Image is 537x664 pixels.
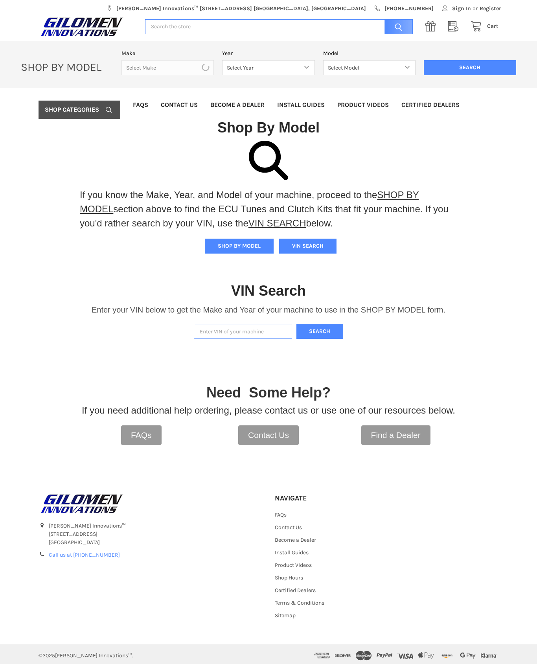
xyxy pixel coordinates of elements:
h5: Navigate [275,494,341,503]
span: Cart [487,23,498,29]
p: If you need additional help ordering, please contact us or use one of our resources below. [82,403,455,418]
a: Certified Dealers [275,587,316,594]
a: Contact Us [275,524,302,531]
a: SHOP BY MODEL [80,189,419,214]
h1: Shop By Model [39,119,498,136]
a: Contact Us [154,96,204,114]
a: GILOMEN INNOVATIONS [39,494,262,513]
address: [PERSON_NAME] Innovations™ [STREET_ADDRESS] [GEOGRAPHIC_DATA] [49,522,262,546]
a: VIN SEARCH [248,218,306,228]
a: Shop Hours [275,574,303,581]
a: Product Videos [275,562,312,568]
button: VIN SEARCH [279,239,337,254]
span: 2025 [42,652,55,659]
p: © [PERSON_NAME] Innovations™. [39,651,133,660]
label: Model [323,49,416,57]
a: Install Guides [275,549,309,556]
p: Enter your VIN below to get the Make and Year of your machine to use in the SHOP BY MODEL form. [92,304,445,316]
a: Certified Dealers [395,96,466,114]
a: Terms & Conditions [275,600,324,606]
a: FAQs [275,511,287,518]
span: [PERSON_NAME] Innovations™ [STREET_ADDRESS] [GEOGRAPHIC_DATA], [GEOGRAPHIC_DATA] [116,4,366,13]
a: Product Videos [331,96,395,114]
label: Year [222,49,314,57]
span: [PHONE_NUMBER] [384,4,434,13]
img: GILOMEN INNOVATIONS [39,494,125,513]
a: Cart [467,22,498,31]
input: Search [381,19,413,35]
input: Search the store [145,19,413,35]
a: GILOMEN INNOVATIONS [39,17,137,37]
a: FAQs [121,425,162,445]
img: GILOMEN INNOVATIONS [39,17,125,37]
input: Enter VIN of your machine [194,324,292,339]
span: Sign In [452,4,471,13]
input: Search [424,60,516,75]
a: Contact Us [238,425,299,445]
button: SHOP BY MODEL [205,239,274,254]
label: Make [121,49,214,57]
a: Become a Dealer [204,96,271,114]
p: If you know the Make, Year, and Model of your machine, proceed to the section above to find the E... [80,188,457,230]
a: Install Guides [271,96,331,114]
p: Need Some Help? [206,382,331,403]
a: Find a Dealer [361,425,430,445]
button: Search [296,324,344,339]
a: Call us at [PHONE_NUMBER] [49,552,120,558]
a: FAQs [127,96,154,114]
p: SHOP BY MODEL [17,60,118,74]
h1: VIN Search [231,282,306,300]
a: Shop Categories [39,101,120,119]
a: Become a Dealer [275,537,316,543]
a: Sitemap [275,612,296,619]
